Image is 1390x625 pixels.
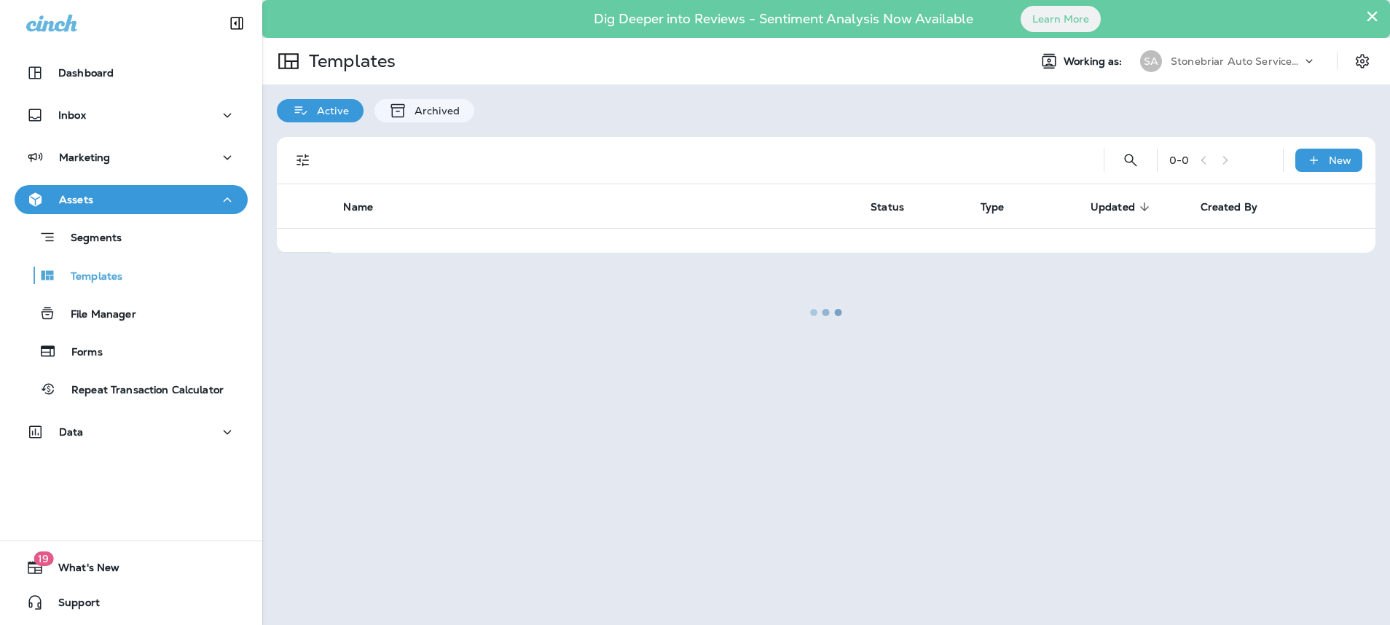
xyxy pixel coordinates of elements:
[56,232,122,246] p: Segments
[15,221,248,253] button: Segments
[58,67,114,79] p: Dashboard
[15,101,248,130] button: Inbox
[15,143,248,172] button: Marketing
[15,58,248,87] button: Dashboard
[15,298,248,329] button: File Manager
[15,588,248,617] button: Support
[15,417,248,447] button: Data
[216,9,257,38] button: Collapse Sidebar
[56,270,122,284] p: Templates
[44,562,119,579] span: What's New
[15,553,248,582] button: 19What's New
[1329,154,1351,166] p: New
[57,346,103,360] p: Forms
[59,152,110,163] p: Marketing
[57,384,224,398] p: Repeat Transaction Calculator
[56,308,136,322] p: File Manager
[15,336,248,366] button: Forms
[15,374,248,404] button: Repeat Transaction Calculator
[44,597,100,614] span: Support
[58,109,86,121] p: Inbox
[15,185,248,214] button: Assets
[59,194,93,205] p: Assets
[59,426,84,438] p: Data
[34,551,53,566] span: 19
[15,260,248,291] button: Templates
